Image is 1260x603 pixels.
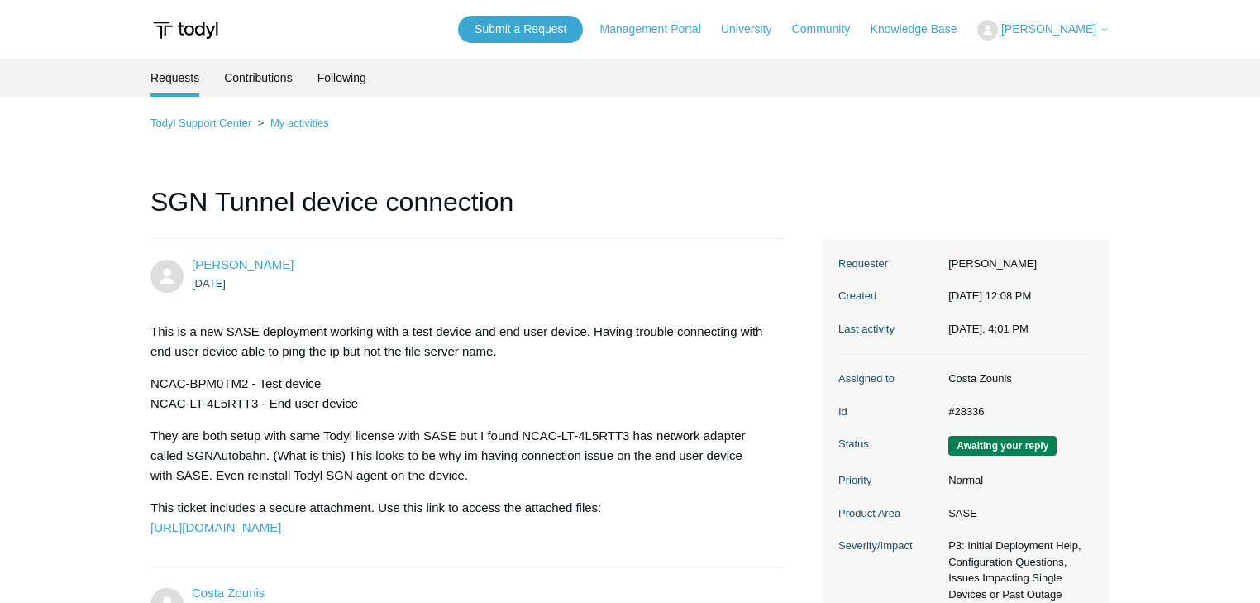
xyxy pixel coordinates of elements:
[150,322,767,361] p: This is a new SASE deployment working with a test device and end user device. Having trouble conn...
[150,520,281,534] a: [URL][DOMAIN_NAME]
[838,538,940,554] dt: Severity/Impact
[150,59,199,97] li: Requests
[150,498,767,538] p: This ticket includes a secure attachment. Use this link to access the attached files:
[458,16,583,43] a: Submit a Request
[150,426,767,486] p: They are both setup with same Todyl license with SASE but I found NCAC-LT-4L5RTT3 has network ada...
[150,182,784,239] h1: SGN Tunnel device connection
[838,436,940,452] dt: Status
[192,586,265,600] a: Costa Zounis
[838,288,940,304] dt: Created
[838,404,940,420] dt: Id
[150,117,255,129] li: Todyl Support Center
[150,15,221,45] img: Todyl Support Center Help Center home page
[192,277,226,290] time: 09/23/2025, 12:08
[838,505,940,522] dt: Product Area
[871,21,974,38] a: Knowledge Base
[150,374,767,414] p: NCAC-BPM0TM2 - Test device NCAC-LT-4L5RTT3 - End user device
[940,472,1093,489] dd: Normal
[838,256,940,272] dt: Requester
[600,21,718,38] a: Management Portal
[940,404,1093,420] dd: #28336
[192,257,294,271] a: [PERSON_NAME]
[948,323,1029,335] time: 09/28/2025, 16:01
[224,59,293,97] a: Contributions
[838,472,940,489] dt: Priority
[192,257,294,271] span: Kris Hendrix
[838,321,940,337] dt: Last activity
[150,117,251,129] a: Todyl Support Center
[940,505,1093,522] dd: SASE
[977,20,1110,41] button: [PERSON_NAME]
[792,21,867,38] a: Community
[940,256,1093,272] dd: [PERSON_NAME]
[255,117,329,129] li: My activities
[948,436,1057,456] span: We are waiting for you to respond
[940,371,1093,387] dd: Costa Zounis
[270,117,329,129] a: My activities
[948,290,1031,302] time: 09/23/2025, 12:08
[838,371,940,387] dt: Assigned to
[1001,22,1096,36] span: [PERSON_NAME]
[317,59,366,97] a: Following
[721,21,788,38] a: University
